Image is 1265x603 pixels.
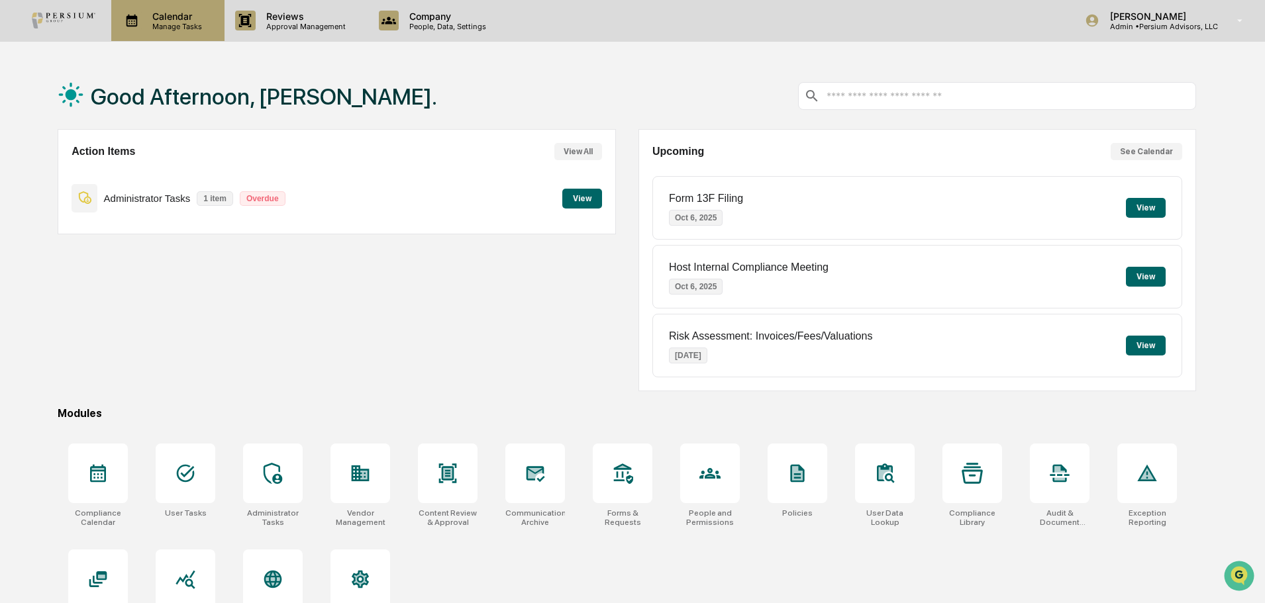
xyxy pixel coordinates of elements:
[142,11,209,22] p: Calendar
[562,191,602,204] a: View
[13,168,24,179] div: 🖐️
[562,189,602,209] button: View
[593,508,652,527] div: Forms & Requests
[418,508,478,527] div: Content Review & Approval
[399,11,493,22] p: Company
[1126,267,1166,287] button: View
[1099,11,1218,22] p: [PERSON_NAME]
[58,407,1196,420] div: Modules
[32,13,95,28] img: logo
[132,224,160,234] span: Pylon
[669,279,723,295] p: Oct 6, 2025
[45,115,168,125] div: We're available if you need us!
[13,193,24,204] div: 🔎
[104,193,191,204] p: Administrator Tasks
[93,224,160,234] a: Powered byPylon
[1111,143,1182,160] button: See Calendar
[165,508,207,518] div: User Tasks
[942,508,1002,527] div: Compliance Library
[243,508,303,527] div: Administrator Tasks
[669,348,707,363] p: [DATE]
[13,28,241,49] p: How can we help?
[1223,559,1258,595] iframe: Open customer support
[72,146,135,158] h2: Action Items
[669,330,872,342] p: Risk Assessment: Invoices/Fees/Valuations
[26,192,83,205] span: Data Lookup
[669,193,743,205] p: Form 13F Filing
[680,508,740,527] div: People and Permissions
[13,101,37,125] img: 1746055101610-c473b297-6a78-478c-a979-82029cc54cd1
[399,22,493,31] p: People, Data, Settings
[330,508,390,527] div: Vendor Management
[109,167,164,180] span: Attestations
[1126,198,1166,218] button: View
[256,22,352,31] p: Approval Management
[855,508,915,527] div: User Data Lookup
[240,191,285,206] p: Overdue
[554,143,602,160] button: View All
[26,167,85,180] span: Preclearance
[8,162,91,185] a: 🖐️Preclearance
[256,11,352,22] p: Reviews
[1030,508,1089,527] div: Audit & Document Logs
[1117,508,1177,527] div: Exception Reporting
[782,508,813,518] div: Policies
[142,22,209,31] p: Manage Tasks
[96,168,107,179] div: 🗄️
[45,101,217,115] div: Start new chat
[669,210,723,226] p: Oct 6, 2025
[8,187,89,210] a: 🔎Data Lookup
[91,162,170,185] a: 🗄️Attestations
[652,146,704,158] h2: Upcoming
[197,191,233,206] p: 1 item
[505,508,565,527] div: Communications Archive
[1099,22,1218,31] p: Admin • Persium Advisors, LLC
[669,261,829,273] p: Host Internal Compliance Meeting
[91,83,437,110] h1: Good Afternoon, [PERSON_NAME].
[68,508,128,527] div: Compliance Calendar
[1126,336,1166,355] button: View
[225,105,241,121] button: Start new chat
